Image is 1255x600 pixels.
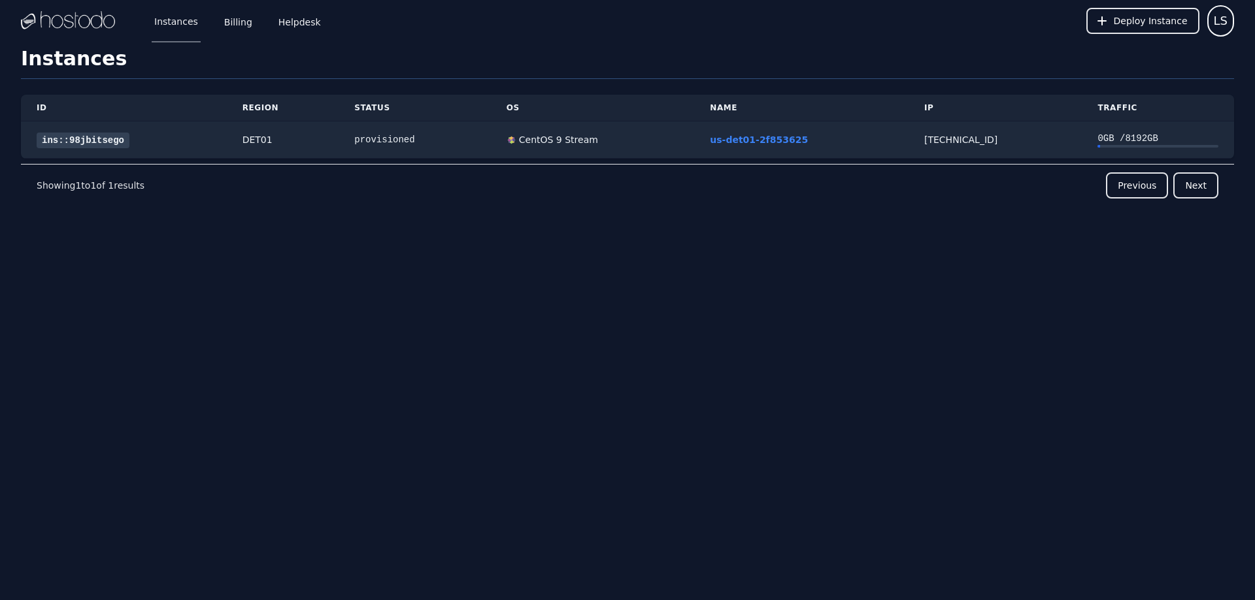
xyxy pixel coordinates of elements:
th: Status [339,95,491,121]
p: Showing to of results [37,179,144,192]
a: ins::98jbitsego [37,133,129,148]
span: LS [1214,12,1228,30]
div: 0 GB / 8192 GB [1097,132,1218,145]
button: Next [1173,172,1218,198]
th: Traffic [1082,95,1234,121]
th: IP [909,95,1082,121]
h1: Instances [21,47,1234,79]
th: ID [21,95,227,121]
th: Name [694,95,909,121]
button: Previous [1106,172,1168,198]
img: Logo [21,11,115,31]
th: Region [227,95,339,121]
span: 1 [108,180,114,191]
button: Deploy Instance [1086,8,1199,34]
nav: Pagination [21,164,1234,206]
div: provisioned [354,133,475,146]
a: us-det01-2f853625 [710,134,808,145]
img: CentOS 9 Stream [507,135,516,145]
th: OS [491,95,695,121]
div: [TECHNICAL_ID] [924,133,1066,146]
div: CentOS 9 Stream [516,133,598,146]
button: User menu [1207,5,1234,37]
div: DET01 [243,133,324,146]
span: 1 [90,180,96,191]
span: Deploy Instance [1114,14,1188,27]
span: 1 [75,180,81,191]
